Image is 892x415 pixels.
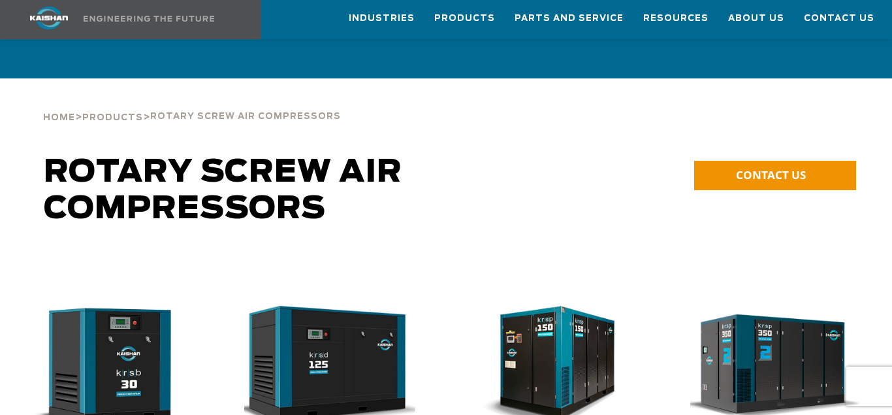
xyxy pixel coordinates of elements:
[643,1,709,36] a: Resources
[804,11,874,26] span: Contact Us
[349,1,415,36] a: Industries
[82,114,143,122] span: Products
[804,1,874,36] a: Contact Us
[694,161,856,190] a: CONTACT US
[349,11,415,26] span: Industries
[434,11,495,26] span: Products
[643,11,709,26] span: Resources
[728,1,784,36] a: About Us
[44,157,402,225] span: Rotary Screw Air Compressors
[728,11,784,26] span: About Us
[434,1,495,36] a: Products
[515,1,624,36] a: Parts and Service
[43,78,341,128] div: > >
[82,111,143,123] a: Products
[150,112,341,121] span: Rotary Screw Air Compressors
[84,16,214,22] img: Engineering the future
[43,114,75,122] span: Home
[515,11,624,26] span: Parts and Service
[43,111,75,123] a: Home
[736,167,806,182] span: CONTACT US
